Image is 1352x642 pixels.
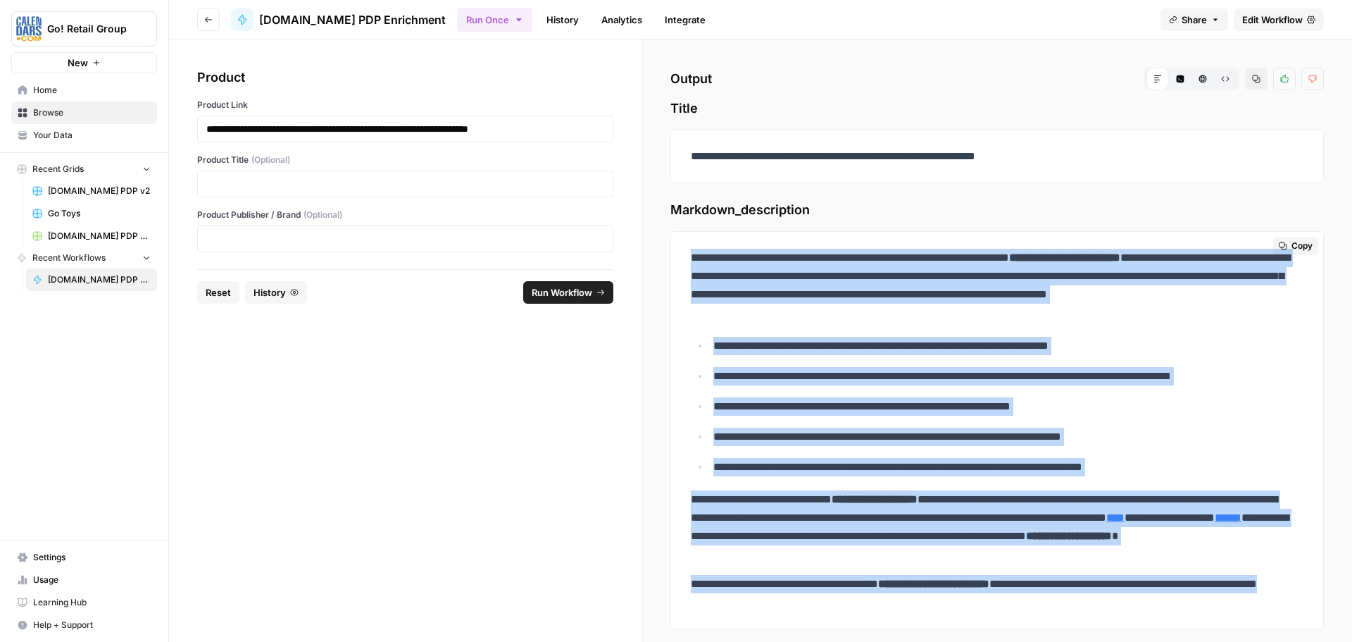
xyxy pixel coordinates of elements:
span: Usage [33,574,151,586]
a: Your Data [11,124,157,147]
span: Edit Workflow [1242,13,1303,27]
a: Browse [11,101,157,124]
span: Copy [1291,240,1313,252]
a: [DOMAIN_NAME] PDP v2 [26,180,157,202]
a: [DOMAIN_NAME] PDP Enrichment Grid [26,225,157,247]
span: [DOMAIN_NAME] PDP Enrichment [259,11,446,28]
a: Analytics [593,8,651,31]
span: Recent Workflows [32,252,106,264]
a: Learning Hub [11,591,157,614]
button: Copy [1273,237,1318,255]
span: (Optional) [303,209,342,221]
span: Go! Retail Group [47,22,132,36]
label: Product Link [197,99,613,111]
span: Browse [33,106,151,119]
a: Settings [11,546,157,569]
a: Usage [11,569,157,591]
span: [DOMAIN_NAME] PDP Enrichment Grid [48,230,151,242]
a: [DOMAIN_NAME] PDP Enrichment [231,8,446,31]
a: Go Toys [26,202,157,225]
img: Go! Retail Group Logo [16,16,42,42]
span: Reset [206,285,231,300]
span: Markdown_description [670,200,1324,220]
span: Settings [33,551,151,564]
span: Go Toys [48,207,151,220]
span: Home [33,84,151,97]
button: Run Once [457,8,532,32]
span: [DOMAIN_NAME] PDP Enrichment [48,273,151,286]
a: History [538,8,587,31]
button: Workspace: Go! Retail Group [11,11,157,47]
button: Run Workflow [523,281,613,304]
a: Home [11,79,157,101]
span: History [254,285,286,300]
span: [DOMAIN_NAME] PDP v2 [48,185,151,197]
button: Recent Workflows [11,247,157,268]
label: Product Publisher / Brand [197,209,613,221]
span: Recent Grids [32,163,84,175]
span: Help + Support [33,619,151,631]
button: New [11,52,157,73]
button: History [245,281,307,304]
span: Share [1182,13,1207,27]
div: Product [197,68,613,87]
button: Reset [197,281,239,304]
span: Learning Hub [33,596,151,609]
a: Integrate [656,8,714,31]
button: Share [1160,8,1228,31]
span: Your Data [33,129,151,142]
button: Recent Grids [11,159,157,180]
span: Title [670,99,1324,118]
label: Product Title [197,154,613,166]
span: (Optional) [251,154,290,166]
span: Run Workflow [532,285,592,300]
h2: Output [670,68,1324,90]
a: [DOMAIN_NAME] PDP Enrichment [26,268,157,291]
a: Edit Workflow [1234,8,1324,31]
span: New [68,56,88,70]
button: Help + Support [11,614,157,636]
